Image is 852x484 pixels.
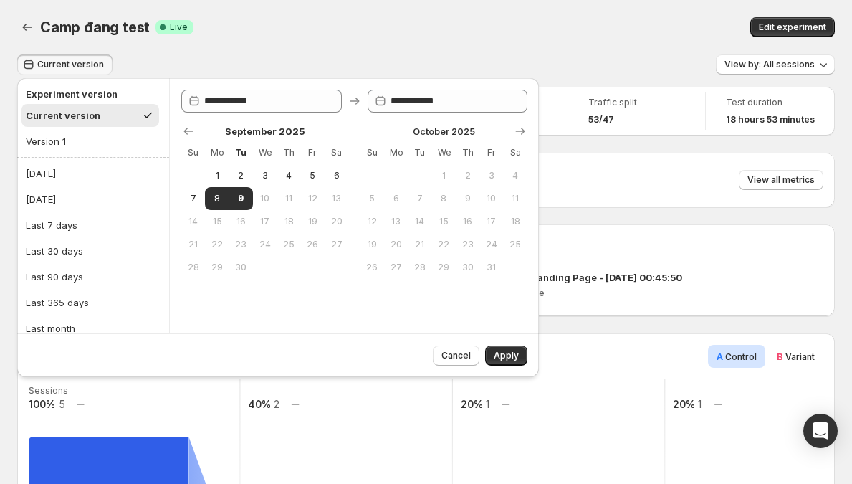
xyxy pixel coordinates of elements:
[282,193,295,204] span: 11
[438,147,450,158] span: We
[726,97,815,108] span: Test duration
[456,210,479,233] button: Thursday October 16 2025
[187,193,199,204] span: 7
[301,141,325,164] th: Friday
[253,141,277,164] th: Wednesday
[390,147,402,158] span: Mo
[59,398,65,410] text: 5
[330,170,343,181] span: 6
[235,147,247,158] span: Tu
[307,239,319,250] span: 26
[456,164,479,187] button: Thursday October 2 2025
[181,141,205,164] th: Sunday
[785,351,815,362] span: Variant
[277,233,300,256] button: Thursday September 25 2025
[461,216,474,227] span: 16
[479,141,503,164] th: Friday
[486,398,489,410] text: 1
[181,187,205,210] button: Sunday September 7 2025
[408,233,431,256] button: Tuesday October 21 2025
[253,187,277,210] button: Wednesday September 10 2025
[29,398,55,410] text: 100%
[384,256,408,279] button: Monday October 27 2025
[588,97,685,108] span: Traffic split
[433,346,479,366] button: Cancel
[253,164,277,187] button: Wednesday September 3 2025
[479,233,503,256] button: Friday October 24 2025
[325,210,348,233] button: Saturday September 20 2025
[21,239,165,262] button: Last 30 days
[438,262,450,273] span: 29
[301,210,325,233] button: Friday September 19 2025
[485,262,497,273] span: 31
[456,256,479,279] button: Thursday October 30 2025
[307,216,319,227] span: 19
[26,244,83,258] div: Last 30 days
[461,170,474,181] span: 2
[21,214,165,237] button: Last 7 days
[330,193,343,204] span: 13
[301,233,325,256] button: Friday September 26 2025
[504,141,527,164] th: Saturday
[432,210,456,233] button: Wednesday October 15 2025
[384,210,408,233] button: Monday October 13 2025
[509,170,522,181] span: 4
[698,398,702,410] text: 1
[750,17,835,37] button: Edit experiment
[413,216,426,227] span: 14
[37,59,104,70] span: Current version
[229,164,253,187] button: Tuesday September 2 2025
[384,233,408,256] button: Monday October 20 2025
[438,170,450,181] span: 1
[717,351,723,362] span: A
[21,104,159,127] button: Current version
[366,216,378,227] span: 12
[504,164,527,187] button: Saturday October 4 2025
[509,147,522,158] span: Sa
[366,147,378,158] span: Su
[26,134,66,148] div: Version 1
[235,239,247,250] span: 23
[17,17,37,37] button: Back
[494,350,519,361] span: Apply
[26,270,83,284] div: Last 90 days
[205,210,229,233] button: Monday September 15 2025
[259,170,271,181] span: 3
[301,164,325,187] button: Friday September 5 2025
[259,216,271,227] span: 17
[432,256,456,279] button: Wednesday October 29 2025
[413,193,426,204] span: 7
[21,317,165,340] button: Last month
[485,346,527,366] button: Apply
[360,187,384,210] button: Sunday October 5 2025
[509,193,522,204] span: 11
[432,164,456,187] button: Wednesday October 1 2025
[21,265,165,288] button: Last 90 days
[724,59,815,70] span: View by: All sessions
[235,262,247,273] span: 30
[211,239,223,250] span: 22
[26,218,77,232] div: Last 7 days
[26,87,155,101] h2: Experiment version
[229,256,253,279] button: Tuesday September 30 2025
[479,164,503,187] button: Friday October 3 2025
[282,170,295,181] span: 4
[248,398,271,410] text: 40%
[390,262,402,273] span: 27
[360,233,384,256] button: Sunday October 19 2025
[187,147,199,158] span: Su
[259,147,271,158] span: We
[510,121,530,141] button: Show next month, November 2025
[726,95,815,127] a: Test duration18 hours 53 minutes
[438,193,450,204] span: 8
[588,114,614,125] span: 53/47
[479,210,503,233] button: Friday October 17 2025
[673,398,695,410] text: 20%
[277,141,300,164] th: Thursday
[211,193,223,204] span: 8
[235,216,247,227] span: 16
[21,162,165,185] button: [DATE]
[408,210,431,233] button: Tuesday October 14 2025
[441,350,471,361] span: Cancel
[259,239,271,250] span: 24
